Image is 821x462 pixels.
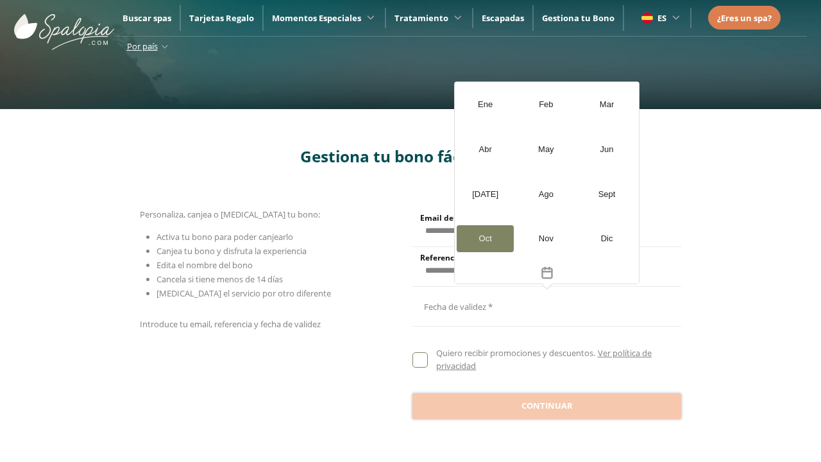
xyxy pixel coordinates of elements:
div: Ago [518,181,575,208]
span: Activa tu bono para poder canjearlo [157,231,293,243]
a: Tarjetas Regalo [189,12,254,24]
div: Feb [518,91,575,118]
span: Canjea tu bono y disfruta la experiencia [157,245,307,257]
span: Personaliza, canjea o [MEDICAL_DATA] tu bono: [140,209,320,220]
a: Buscar spas [123,12,171,24]
span: Continuar [521,400,573,413]
a: ¿Eres un spa? [717,11,772,25]
button: Continuar [412,393,681,419]
div: Sept [579,181,636,208]
span: Por país [127,40,158,52]
a: Ver política de privacidad [436,347,651,372]
span: Cancela si tiene menos de 14 días [157,273,283,285]
div: Mar [579,91,636,118]
a: Gestiona tu Bono [542,12,614,24]
div: Jun [579,136,636,163]
div: Oct [457,225,514,252]
span: Quiero recibir promociones y descuentos. [436,347,595,359]
div: Nov [518,225,575,252]
span: Edita el nombre del bono [157,259,253,271]
img: ImgLogoSpalopia.BvClDcEz.svg [14,1,114,50]
span: [MEDICAL_DATA] el servicio por otro diferente [157,287,331,299]
span: Introduce tu email, referencia y fecha de validez [140,318,321,330]
div: Abr [457,136,514,163]
a: Escapadas [482,12,524,24]
span: Gestiona tu bono fácilmente [300,146,521,167]
div: Ene [457,91,514,118]
span: ¿Eres un spa? [717,12,772,24]
div: May [518,136,575,163]
div: [DATE] [457,181,514,208]
div: Dic [579,225,636,252]
button: Toggle overlay [455,261,639,284]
